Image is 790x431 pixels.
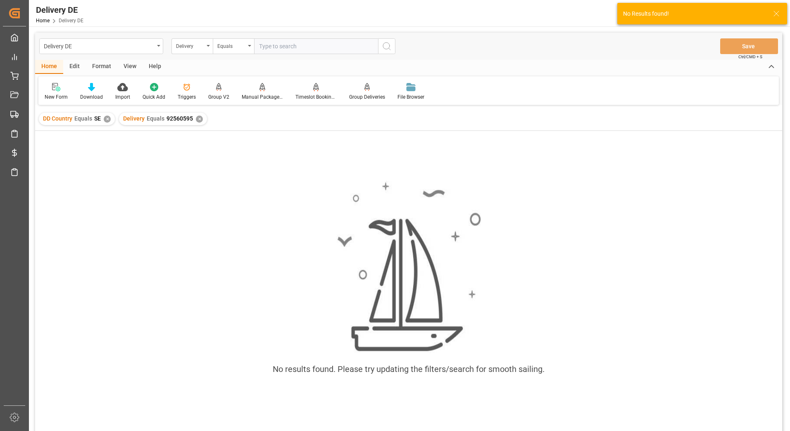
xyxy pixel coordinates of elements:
span: DD Country [43,115,72,122]
div: Download [80,93,103,101]
div: Delivery DE [36,4,83,16]
input: Type to search [254,38,378,54]
div: Edit [63,60,86,74]
img: smooth_sailing.jpeg [336,181,481,353]
span: SE [94,115,101,122]
span: Equals [147,115,164,122]
button: search button [378,38,395,54]
div: Help [143,60,167,74]
div: ✕ [196,116,203,123]
div: Delivery DE [44,40,154,51]
span: Delivery [123,115,145,122]
div: Timeslot Booking Report [295,93,337,101]
div: Group Deliveries [349,93,385,101]
div: Equals [217,40,245,50]
button: Save [720,38,778,54]
div: Import [115,93,130,101]
div: View [117,60,143,74]
div: Home [35,60,63,74]
button: open menu [39,38,163,54]
div: No Results found! [623,9,765,18]
div: Manual Package TypeDetermination [242,93,283,101]
span: Equals [74,115,92,122]
div: New Form [45,93,68,101]
button: open menu [171,38,213,54]
button: open menu [213,38,254,54]
div: File Browser [397,93,424,101]
div: Group V2 [208,93,229,101]
span: 92560595 [167,115,193,122]
div: ✕ [104,116,111,123]
div: Triggers [178,93,196,101]
div: Format [86,60,117,74]
div: Quick Add [143,93,165,101]
div: No results found. Please try updating the filters/search for smooth sailing. [273,363,545,375]
a: Home [36,18,50,24]
span: Ctrl/CMD + S [738,54,762,60]
div: Delivery [176,40,204,50]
